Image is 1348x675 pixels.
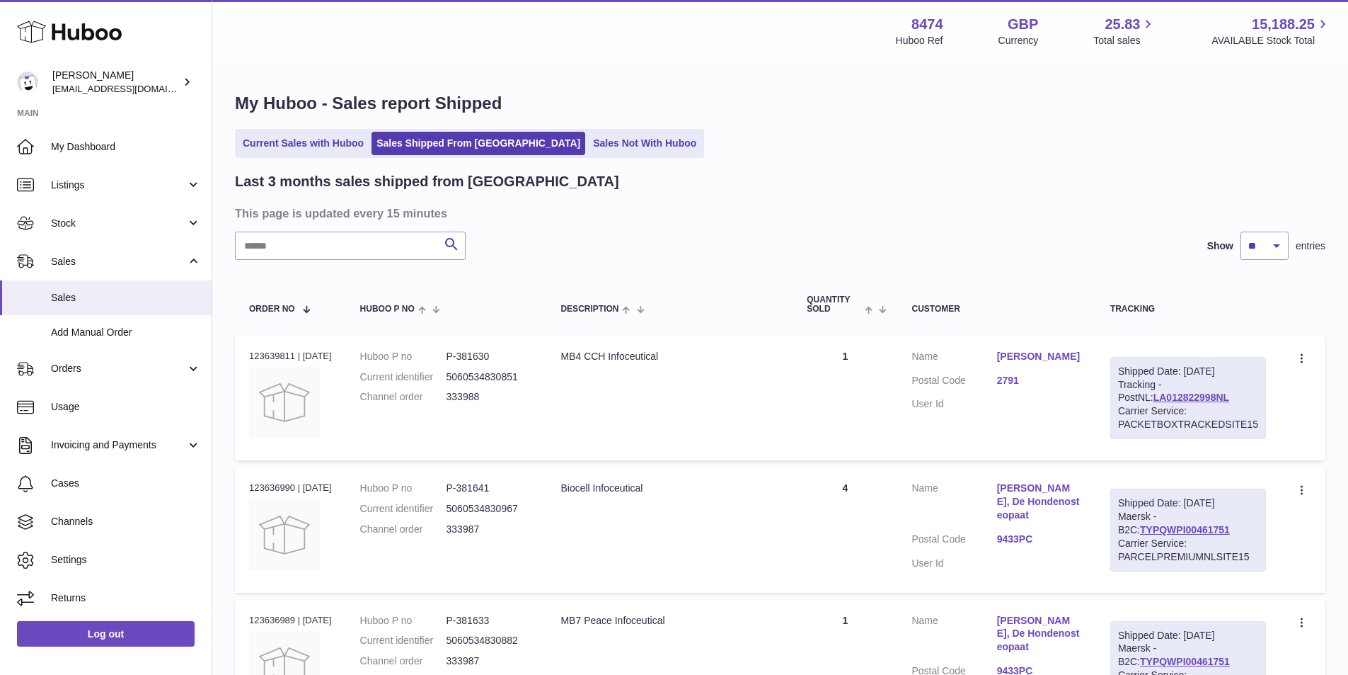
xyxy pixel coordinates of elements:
[249,367,320,438] img: no-photo.jpg
[911,557,996,570] dt: User Id
[1153,392,1229,403] a: LA012822998NL
[51,217,186,230] span: Stock
[51,362,186,375] span: Orders
[360,634,447,647] dt: Current identifier
[807,295,861,314] span: Quantity Sold
[1118,404,1258,431] div: Carrier Service: PACKETBOXTRACKEDSITE15
[560,350,778,363] div: MB4 CCH Infoceutical
[235,92,1325,115] h1: My Huboo - Sales report Shipped
[360,614,447,628] dt: Huboo P no
[447,482,533,495] dd: P-381641
[17,621,195,647] a: Log out
[588,132,701,155] a: Sales Not With Huboo
[560,305,618,314] span: Description
[447,350,533,363] dd: P-381630
[360,305,415,314] span: Huboo P no
[249,305,295,314] span: Order No
[793,336,897,460] td: 1
[51,438,186,452] span: Invoicing and Payments
[249,499,320,570] img: no-photo.jpg
[911,397,996,411] dt: User Id
[51,178,186,192] span: Listings
[1110,305,1266,314] div: Tracking
[1093,34,1156,47] span: Total sales
[51,591,201,605] span: Returns
[360,523,447,536] dt: Channel order
[1093,15,1156,47] a: 25.83 Total sales
[447,502,533,516] dd: 5060534830967
[249,350,332,363] div: 123639811 | [DATE]
[51,326,201,339] span: Add Manual Order
[249,482,332,494] div: 123636990 | [DATE]
[1207,239,1233,253] label: Show
[51,477,201,490] span: Cases
[360,350,447,363] dt: Huboo P no
[52,83,208,94] span: [EMAIL_ADDRESS][DOMAIN_NAME]
[1252,15,1315,34] span: 15,188.25
[447,614,533,628] dd: P-381633
[560,614,778,628] div: MB7 Peace Infoceutical
[911,350,996,367] dt: Name
[1211,34,1331,47] span: AVAILABLE Stock Total
[249,614,332,627] div: 123636989 | [DATE]
[52,69,180,96] div: [PERSON_NAME]
[360,482,447,495] dt: Huboo P no
[1110,357,1266,439] div: Tracking - PostNL:
[447,370,533,384] dd: 5060534830851
[51,140,201,154] span: My Dashboard
[360,654,447,668] dt: Channel order
[51,515,201,528] span: Channels
[51,255,186,268] span: Sales
[1118,497,1258,510] div: Shipped Date: [DATE]
[238,132,369,155] a: Current Sales with Huboo
[911,482,996,526] dt: Name
[447,634,533,647] dd: 5060534830882
[235,205,1322,221] h3: This page is updated every 15 minutes
[997,614,1082,654] a: [PERSON_NAME], De Hondenosteopaat
[896,34,943,47] div: Huboo Ref
[911,305,1081,314] div: Customer
[1211,15,1331,47] a: 15,188.25 AVAILABLE Stock Total
[997,533,1082,546] a: 9433PC
[235,172,619,191] h2: Last 3 months sales shipped from [GEOGRAPHIC_DATA]
[1118,365,1258,378] div: Shipped Date: [DATE]
[447,654,533,668] dd: 333987
[360,502,447,516] dt: Current identifier
[51,291,201,305] span: Sales
[1118,537,1258,564] div: Carrier Service: PARCELPREMIUMNLSITE15
[447,523,533,536] dd: 333987
[360,390,447,404] dt: Channel order
[911,15,943,34] strong: 8474
[997,482,1082,522] a: [PERSON_NAME], De Hondenosteopaat
[793,467,897,592] td: 4
[1140,524,1230,535] a: TYPQWPI00461751
[1118,629,1258,642] div: Shipped Date: [DATE]
[17,72,38,93] img: orders@neshealth.com
[911,374,996,391] dt: Postal Code
[997,374,1082,387] a: 2791
[1140,656,1230,667] a: TYPQWPI00461751
[371,132,585,155] a: Sales Shipped From [GEOGRAPHIC_DATA]
[1296,239,1325,253] span: entries
[1110,489,1266,571] div: Maersk - B2C:
[911,614,996,658] dt: Name
[1105,15,1140,34] span: 25.83
[447,390,533,404] dd: 333988
[51,553,201,567] span: Settings
[51,400,201,414] span: Usage
[560,482,778,495] div: Biocell Infoceutical
[360,370,447,384] dt: Current identifier
[911,533,996,550] dt: Postal Code
[998,34,1039,47] div: Currency
[1008,15,1038,34] strong: GBP
[997,350,1082,363] a: [PERSON_NAME]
